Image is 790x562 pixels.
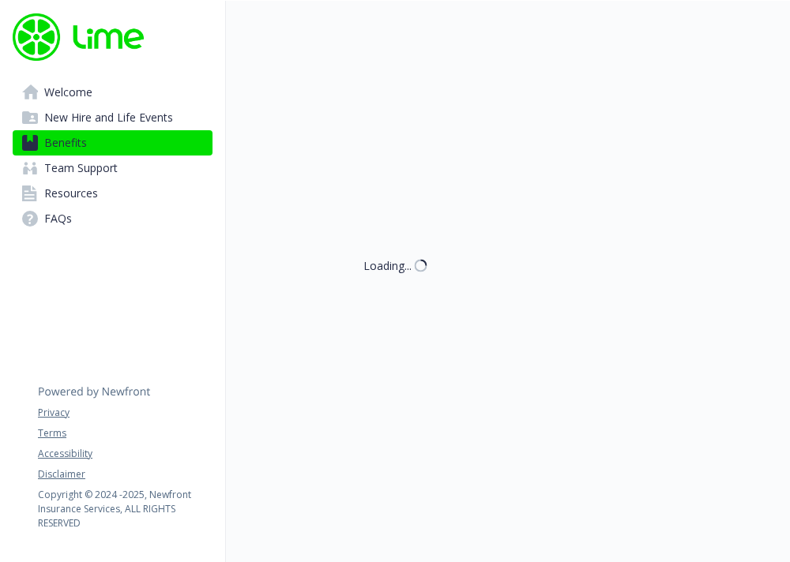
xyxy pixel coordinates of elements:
[44,80,92,105] span: Welcome
[44,181,98,206] span: Resources
[38,447,212,461] a: Accessibility
[38,467,212,481] a: Disclaimer
[13,130,213,155] a: Benefits
[44,105,173,130] span: New Hire and Life Events
[44,130,87,155] span: Benefits
[13,80,213,105] a: Welcome
[38,406,212,420] a: Privacy
[13,181,213,206] a: Resources
[363,257,412,274] div: Loading...
[38,488,212,530] p: Copyright © 2024 - 2025 , Newfront Insurance Services, ALL RIGHTS RESERVED
[13,155,213,181] a: Team Support
[38,426,212,440] a: Terms
[13,105,213,130] a: New Hire and Life Events
[44,206,72,231] span: FAQs
[44,155,118,181] span: Team Support
[13,206,213,231] a: FAQs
